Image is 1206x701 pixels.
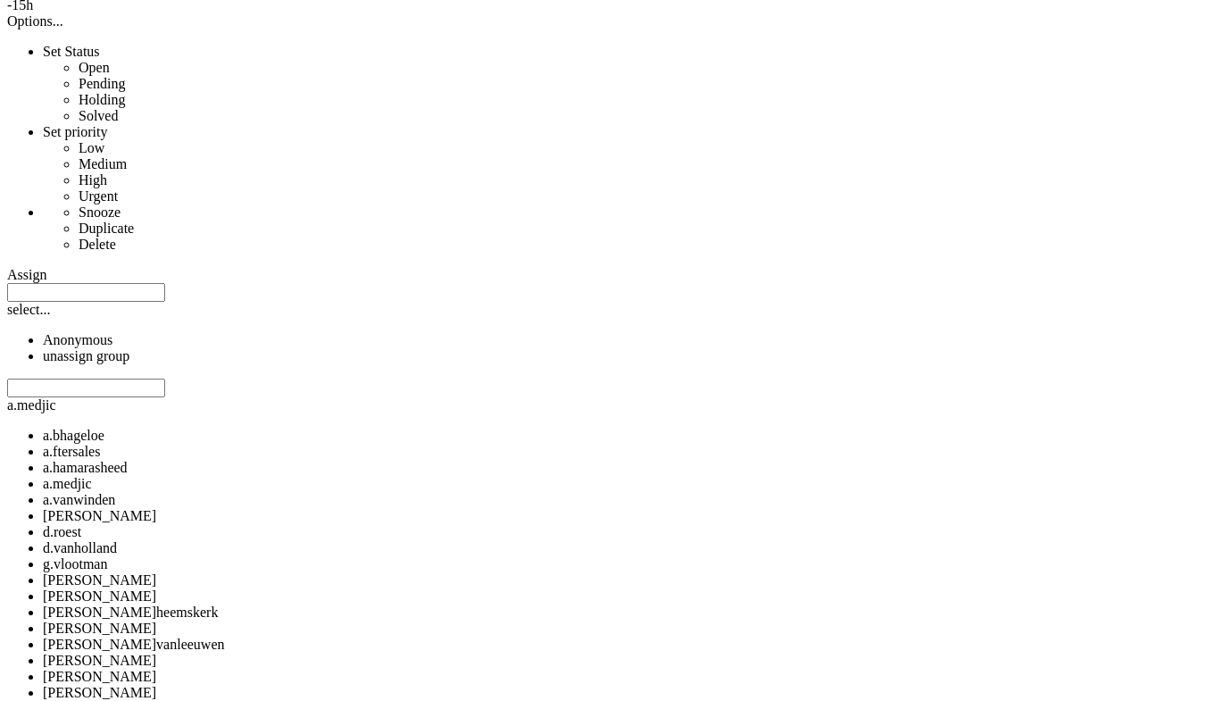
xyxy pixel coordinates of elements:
[43,588,156,604] span: [PERSON_NAME]
[7,302,1199,318] div: select...
[43,44,1199,124] li: Set Status
[43,508,1199,524] li: b.roberts
[43,572,156,588] span: [PERSON_NAME]
[43,60,1199,124] ul: Set Status
[43,348,1199,364] li: unassign group
[79,92,125,107] span: Holding
[43,492,115,507] span: a.vanwinden
[79,60,110,75] span: Open
[79,237,116,252] span: Delete
[43,669,156,684] span: [PERSON_NAME]
[7,283,1199,364] div: Assign Group
[43,476,92,491] span: a.medjic
[43,476,1199,492] li: a.medjic
[43,524,81,539] span: d.roest
[43,556,1199,572] li: g.vlootman
[43,621,156,636] span: [PERSON_NAME]
[43,124,107,139] span: Set priority
[43,669,1199,685] li: j.zoon
[43,605,218,620] span: [PERSON_NAME]heemskerk
[79,140,104,155] span: Low
[79,204,1199,221] li: Snooze
[43,588,1199,605] li: i.kalpoe
[43,444,100,459] span: a.ftersales
[43,653,156,668] span: [PERSON_NAME]
[43,653,1199,669] li: j.weyman
[43,621,1199,637] li: j.plugge
[79,221,134,236] span: Duplicate
[79,221,1199,237] li: Duplicate
[43,508,156,523] span: [PERSON_NAME]
[43,685,156,700] span: [PERSON_NAME]
[43,332,1199,348] li: Anonymous
[43,44,100,59] span: Set Status
[79,76,125,91] span: Pending
[79,172,1199,188] li: High
[43,540,1199,556] li: d.vanholland
[43,140,1199,204] ul: Set priority
[43,637,225,652] span: [PERSON_NAME]vanleeuwen
[43,492,1199,508] li: a.vanwinden
[43,332,112,347] span: Anonymous
[43,572,1199,588] li: h.jongejan
[79,188,118,204] span: Urgent
[43,460,1199,476] li: a.hamarasheed
[79,60,1199,76] li: Open
[43,348,129,363] span: unassign group
[43,428,1199,444] li: a.bhageloe
[79,156,1199,172] li: Medium
[7,267,1199,283] div: Assign
[43,556,107,572] span: g.vlootman
[43,124,1199,204] li: Set priority
[79,108,118,123] span: Solved
[7,397,56,413] span: a.medjic
[43,540,117,555] span: d.vanholland
[79,76,1199,92] li: Pending
[43,685,1199,701] li: k.bossaert
[43,524,1199,540] li: d.roest
[7,7,261,38] body: Rich Text Area. Press ALT-0 for help.
[79,172,107,188] span: High
[79,237,1199,253] li: Delete
[7,13,1199,29] div: Options...
[79,156,127,171] span: Medium
[79,108,1199,124] li: Solved
[43,460,128,475] span: a.hamarasheed
[79,140,1199,156] li: Low
[43,444,1199,460] li: a.ftersales
[43,605,1199,621] li: j.heemskerk
[79,188,1199,204] li: Urgent
[43,637,1199,653] li: j.vanleeuwen
[43,428,104,443] span: a.bhageloe
[79,92,1199,108] li: Holding
[79,204,121,220] span: Snooze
